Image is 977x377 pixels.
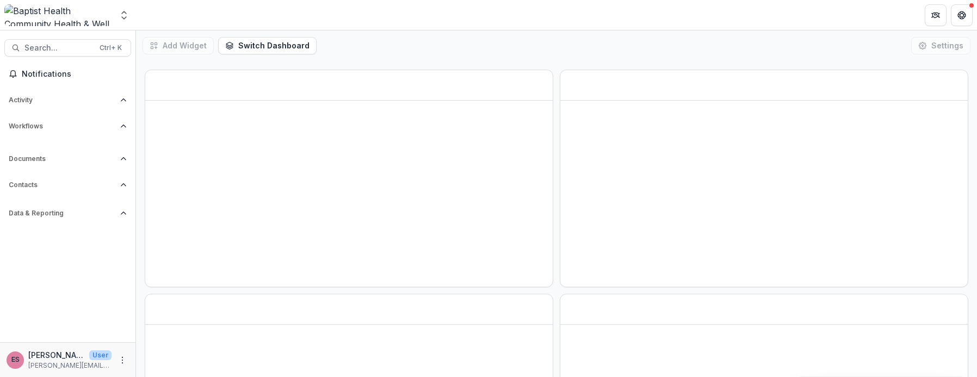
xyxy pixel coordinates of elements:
[4,4,112,26] img: Baptist Health Community Health & Well Being logo
[22,70,127,79] span: Notifications
[89,350,112,360] p: User
[911,37,970,54] button: Settings
[4,39,131,57] button: Search...
[11,356,20,363] div: Ellen Schilling
[4,65,131,83] button: Notifications
[951,4,973,26] button: Get Help
[4,91,131,109] button: Open Activity
[28,361,112,370] p: [PERSON_NAME][EMAIL_ADDRESS][PERSON_NAME][DOMAIN_NAME]
[925,4,947,26] button: Partners
[4,150,131,168] button: Open Documents
[97,42,124,54] div: Ctrl + K
[9,96,116,104] span: Activity
[4,205,131,222] button: Open Data & Reporting
[116,354,129,367] button: More
[9,209,116,217] span: Data & Reporting
[28,349,85,361] p: [PERSON_NAME]
[24,44,93,53] span: Search...
[143,37,214,54] button: Add Widget
[9,122,116,130] span: Workflows
[140,7,187,23] nav: breadcrumb
[4,176,131,194] button: Open Contacts
[218,37,317,54] button: Switch Dashboard
[9,155,116,163] span: Documents
[116,4,132,26] button: Open entity switcher
[4,118,131,135] button: Open Workflows
[9,181,116,189] span: Contacts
